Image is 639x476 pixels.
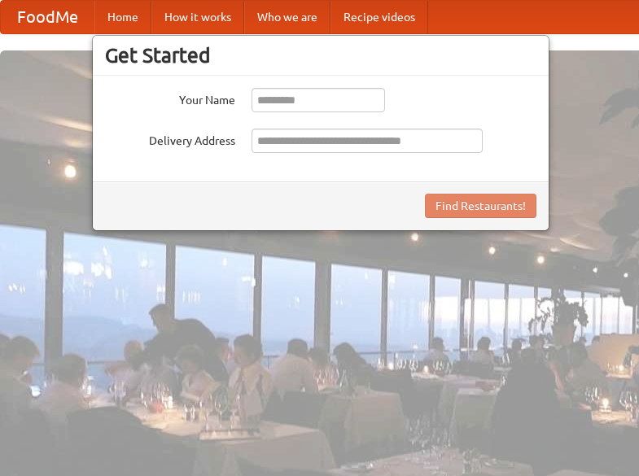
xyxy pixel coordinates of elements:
[1,1,94,33] a: FoodMe
[425,194,536,218] button: Find Restaurants!
[94,1,151,33] a: Home
[105,43,536,68] h3: Get Started
[330,1,428,33] a: Recipe videos
[105,88,235,108] label: Your Name
[244,1,330,33] a: Who we are
[105,129,235,149] label: Delivery Address
[151,1,244,33] a: How it works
